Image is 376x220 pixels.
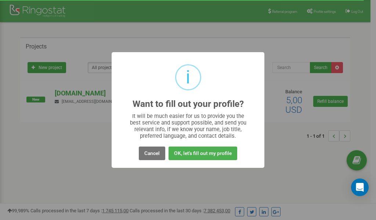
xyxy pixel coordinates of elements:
[186,65,190,89] div: i
[139,147,165,160] button: Cancel
[126,113,250,139] div: It will be much easier for us to provide you the best service and support possible, and send you ...
[169,147,237,160] button: OK, let's fill out my profile
[351,178,369,196] div: Open Intercom Messenger
[133,99,244,109] h2: Want to fill out your profile?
